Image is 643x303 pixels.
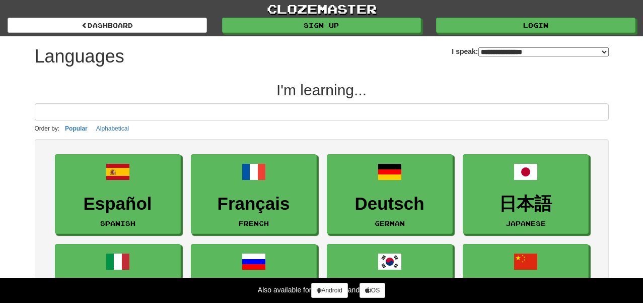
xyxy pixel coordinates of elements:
a: Android [311,283,347,298]
a: Sign up [222,18,421,33]
small: Order by: [35,125,60,132]
a: FrançaisFrench [191,154,317,234]
a: EspañolSpanish [55,154,181,234]
h3: Español [60,194,175,214]
h3: Deutsch [332,194,447,214]
h1: Languages [35,46,124,67]
h3: Français [196,194,311,214]
a: iOS [360,283,385,298]
button: Popular [62,123,91,134]
small: French [239,220,269,227]
label: I speak: [452,46,608,56]
small: Spanish [100,220,135,227]
h2: I'm learning... [35,82,609,98]
a: 日本語Japanese [463,154,589,234]
a: dashboard [8,18,207,33]
button: Alphabetical [93,123,132,134]
h3: 日本語 [468,194,583,214]
a: Login [436,18,635,33]
a: DeutschGerman [327,154,453,234]
small: Japanese [506,220,546,227]
small: German [375,220,405,227]
select: I speak: [478,47,609,56]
